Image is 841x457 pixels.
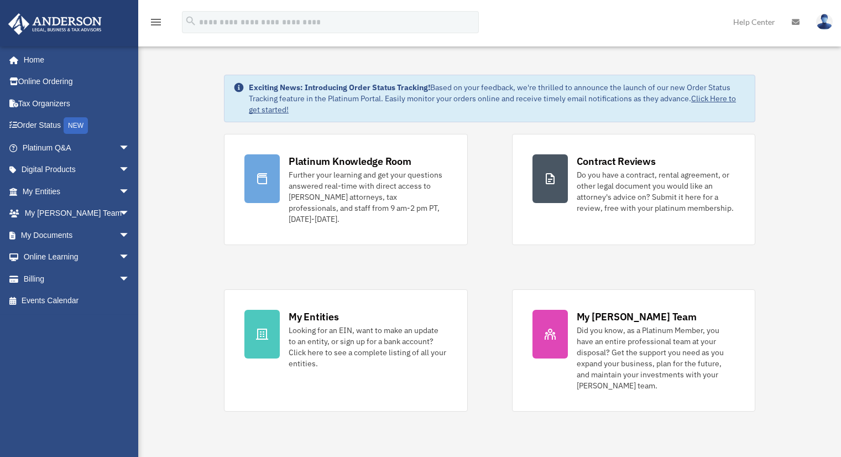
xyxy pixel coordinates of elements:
[816,14,833,30] img: User Pic
[149,15,163,29] i: menu
[577,169,735,214] div: Do you have a contract, rental agreement, or other legal document you would like an attorney's ad...
[119,246,141,269] span: arrow_drop_down
[577,310,697,324] div: My [PERSON_NAME] Team
[249,94,736,115] a: Click Here to get started!
[289,310,338,324] div: My Entities
[8,202,147,225] a: My [PERSON_NAME] Teamarrow_drop_down
[8,159,147,181] a: Digital Productsarrow_drop_down
[119,268,141,290] span: arrow_drop_down
[8,180,147,202] a: My Entitiesarrow_drop_down
[224,134,467,245] a: Platinum Knowledge Room Further your learning and get your questions answered real-time with dire...
[577,154,656,168] div: Contract Reviews
[249,82,430,92] strong: Exciting News: Introducing Order Status Tracking!
[8,246,147,268] a: Online Learningarrow_drop_down
[119,159,141,181] span: arrow_drop_down
[249,82,746,115] div: Based on your feedback, we're thrilled to announce the launch of our new Order Status Tracking fe...
[8,290,147,312] a: Events Calendar
[8,71,147,93] a: Online Ordering
[289,169,447,225] div: Further your learning and get your questions answered real-time with direct access to [PERSON_NAM...
[119,202,141,225] span: arrow_drop_down
[512,289,755,412] a: My [PERSON_NAME] Team Did you know, as a Platinum Member, you have an entire professional team at...
[289,154,411,168] div: Platinum Knowledge Room
[149,19,163,29] a: menu
[119,137,141,159] span: arrow_drop_down
[119,180,141,203] span: arrow_drop_down
[289,325,447,369] div: Looking for an EIN, want to make an update to an entity, or sign up for a bank account? Click her...
[185,15,197,27] i: search
[8,49,141,71] a: Home
[5,13,105,35] img: Anderson Advisors Platinum Portal
[577,325,735,391] div: Did you know, as a Platinum Member, you have an entire professional team at your disposal? Get th...
[119,224,141,247] span: arrow_drop_down
[8,268,147,290] a: Billingarrow_drop_down
[512,134,755,245] a: Contract Reviews Do you have a contract, rental agreement, or other legal document you would like...
[8,92,147,115] a: Tax Organizers
[8,137,147,159] a: Platinum Q&Aarrow_drop_down
[224,289,467,412] a: My Entities Looking for an EIN, want to make an update to an entity, or sign up for a bank accoun...
[64,117,88,134] div: NEW
[8,224,147,246] a: My Documentsarrow_drop_down
[8,115,147,137] a: Order StatusNEW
